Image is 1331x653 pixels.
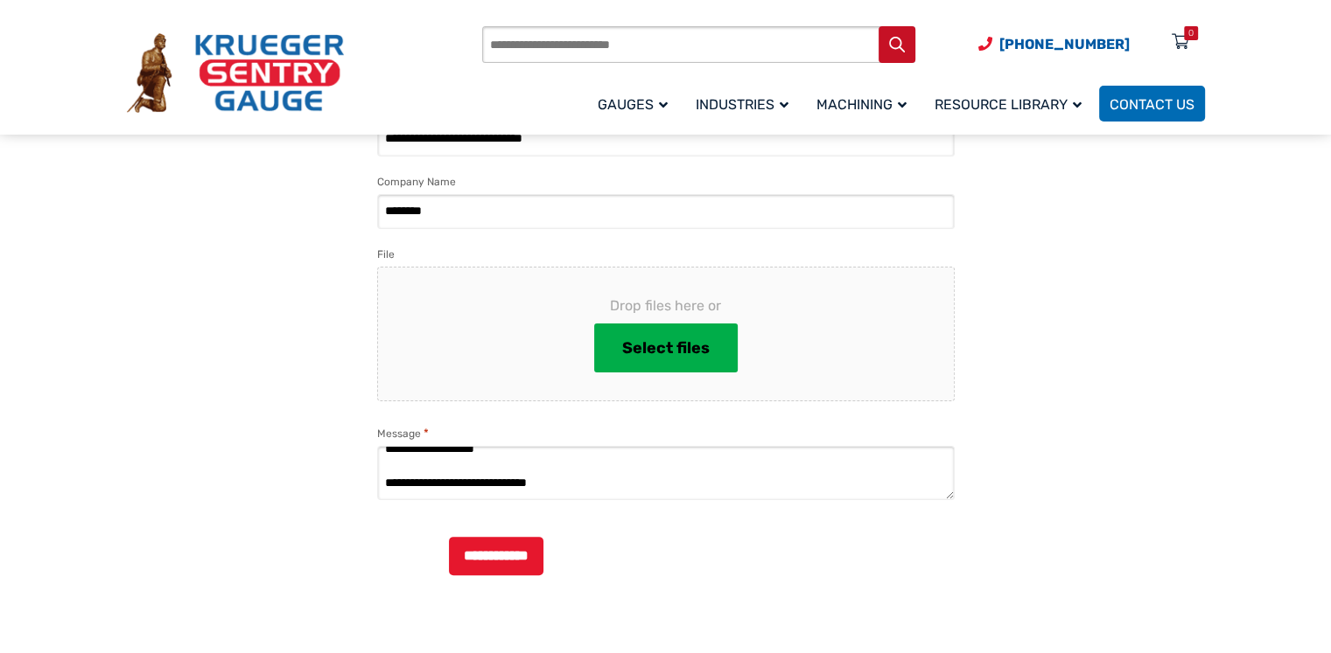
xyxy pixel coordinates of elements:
a: Industries [685,83,806,124]
span: [PHONE_NUMBER] [999,36,1130,52]
div: 0 [1188,26,1194,40]
span: Contact Us [1110,96,1194,113]
button: select files, file [594,323,738,372]
img: Krueger Sentry Gauge [127,33,344,114]
span: Gauges [598,96,668,113]
a: Gauges [587,83,685,124]
a: Contact Us [1099,86,1205,122]
a: Resource Library [924,83,1099,124]
span: Machining [816,96,907,113]
label: File [377,246,395,263]
span: Drop files here or [406,295,926,316]
span: Industries [696,96,788,113]
a: Phone Number (920) 434-8860 [978,33,1130,55]
a: Machining [806,83,924,124]
label: Company Name [377,173,456,191]
span: Resource Library [935,96,1082,113]
label: Message [377,425,429,442]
